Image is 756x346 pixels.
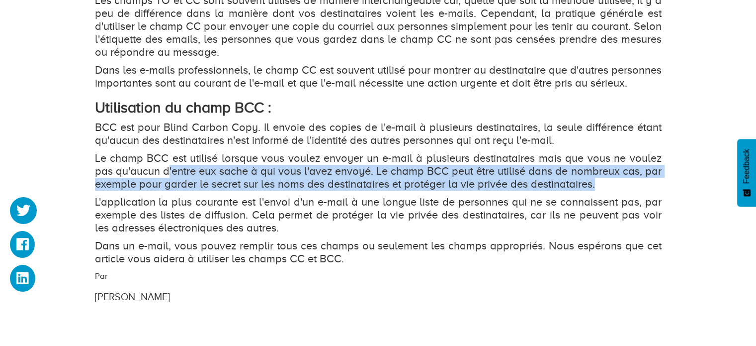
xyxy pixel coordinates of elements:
div: Par [87,270,572,304]
p: Dans les e-mails professionnels, le champ CC est souvent utilisé pour montrer au destinataire que... [95,64,662,90]
h3: [PERSON_NAME] [95,291,565,302]
p: Dans un e-mail, vous pouvez remplir tous ces champs ou seulement les champs appropriés. Nous espé... [95,239,662,265]
p: BCC est pour Blind Carbon Copy. Il envoie des copies de l'e-mail à plusieurs destinataires, la se... [95,121,662,147]
p: Le champ BCC est utilisé lorsque vous voulez envoyer un e-mail à plusieurs destinataires mais que... [95,152,662,191]
button: Feedback - Afficher l’enquête [737,139,756,207]
span: Feedback [742,149,751,184]
strong: Utilisation du champ BCC : [95,99,271,116]
p: L'application la plus courante est l'envoi d'un e-mail à une longue liste de personnes qui ne se ... [95,196,662,234]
